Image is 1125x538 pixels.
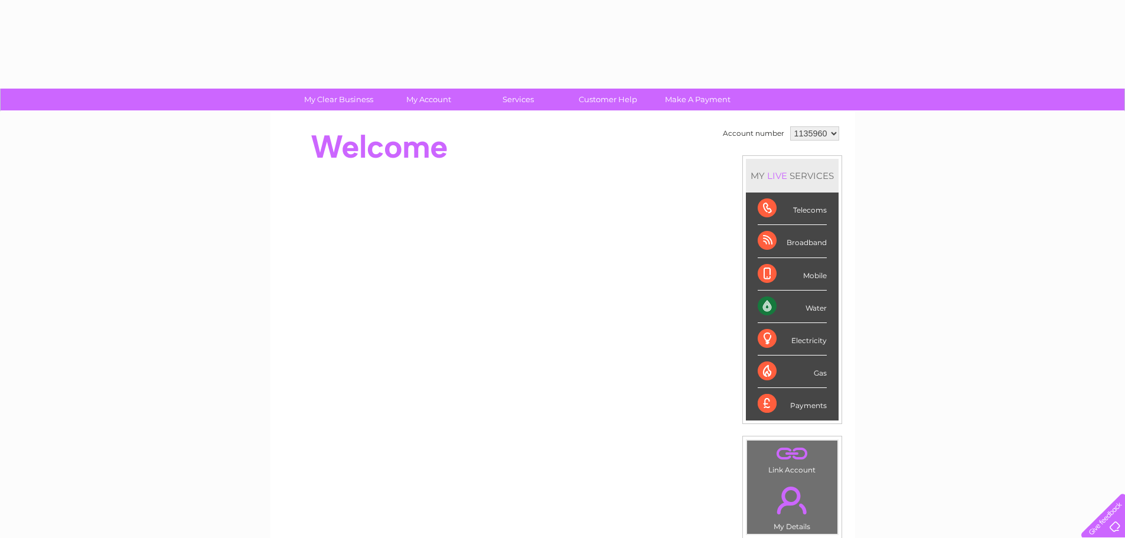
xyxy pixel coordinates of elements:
[758,291,827,323] div: Water
[758,323,827,356] div: Electricity
[750,480,834,521] a: .
[290,89,387,110] a: My Clear Business
[750,444,834,464] a: .
[765,170,790,181] div: LIVE
[380,89,477,110] a: My Account
[720,123,787,144] td: Account number
[758,388,827,420] div: Payments
[746,477,838,534] td: My Details
[758,193,827,225] div: Telecoms
[649,89,746,110] a: Make A Payment
[559,89,657,110] a: Customer Help
[758,356,827,388] div: Gas
[746,159,839,193] div: MY SERVICES
[758,225,827,257] div: Broadband
[758,258,827,291] div: Mobile
[746,440,838,477] td: Link Account
[469,89,567,110] a: Services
